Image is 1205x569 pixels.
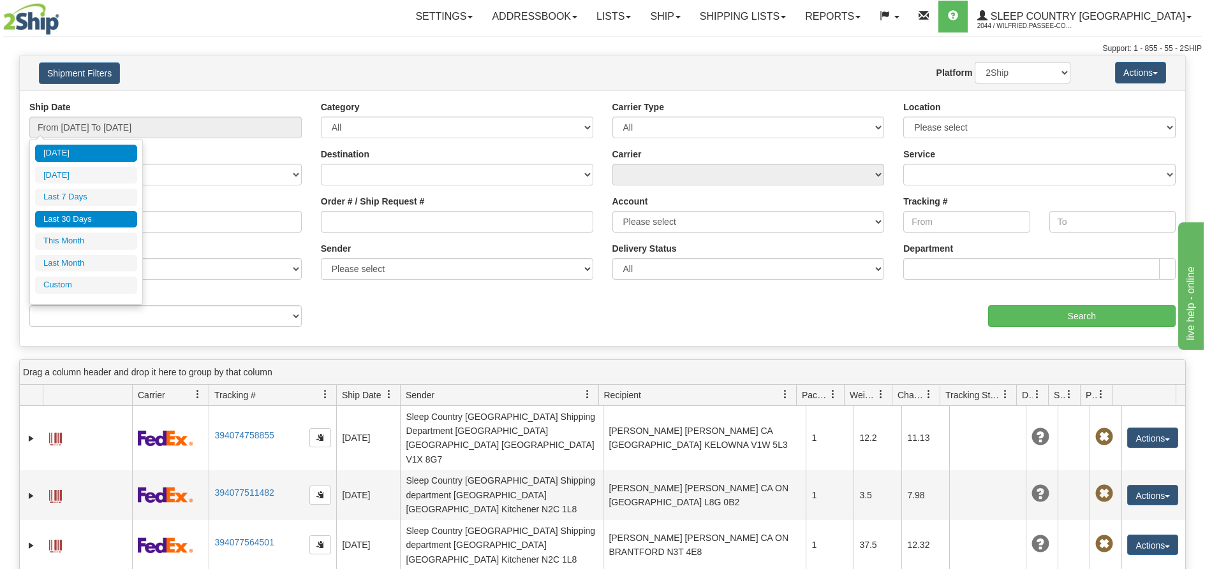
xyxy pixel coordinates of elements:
[39,62,120,84] button: Shipment Filters
[49,534,62,554] a: Label
[35,255,137,272] li: Last Month
[49,427,62,447] a: Label
[577,384,598,405] a: Sender filter column settings
[20,360,1185,385] div: grid grouping header
[321,195,425,208] label: Order # / Ship Request #
[35,189,137,206] li: Last 7 Days
[898,389,924,401] span: Charge
[406,389,434,401] span: Sender
[1127,428,1178,448] button: Actions
[138,537,193,553] img: 2 - FedEx
[1127,535,1178,555] button: Actions
[802,389,829,401] span: Packages
[25,539,38,552] a: Expand
[612,101,664,113] label: Carrier Type
[936,66,973,79] label: Platform
[603,470,806,520] td: [PERSON_NAME] [PERSON_NAME] CA ON [GEOGRAPHIC_DATA] L8G 0B2
[309,535,331,554] button: Copy to clipboard
[309,486,331,505] button: Copy to clipboard
[400,470,603,520] td: Sleep Country [GEOGRAPHIC_DATA] Shipping department [GEOGRAPHIC_DATA] [GEOGRAPHIC_DATA] Kitchener...
[378,384,400,405] a: Ship Date filter column settings
[342,389,381,401] span: Ship Date
[1031,535,1049,553] span: Unknown
[214,487,274,498] a: 394077511482
[1176,219,1204,349] iframe: chat widget
[1031,485,1049,503] span: Unknown
[795,1,870,32] a: Reports
[903,101,940,113] label: Location
[49,484,62,505] a: Label
[987,11,1185,22] span: Sleep Country [GEOGRAPHIC_DATA]
[336,406,400,470] td: [DATE]
[854,406,901,470] td: 12.2
[1026,384,1048,405] a: Delivery Status filter column settings
[1115,62,1166,83] button: Actions
[214,537,274,547] a: 394077564501
[945,389,1001,401] span: Tracking Status
[994,384,1016,405] a: Tracking Status filter column settings
[1058,384,1080,405] a: Shipment Issues filter column settings
[903,211,1030,233] input: From
[903,242,953,255] label: Department
[406,1,482,32] a: Settings
[1095,428,1113,446] span: Pickup Not Assigned
[988,305,1176,327] input: Search
[25,432,38,445] a: Expand
[612,242,677,255] label: Delivery Status
[903,195,947,208] label: Tracking #
[3,3,59,35] img: logo2044.jpg
[901,406,949,470] td: 11.13
[1031,428,1049,446] span: Unknown
[25,489,38,502] a: Expand
[336,470,400,520] td: [DATE]
[309,428,331,447] button: Copy to clipboard
[612,148,642,161] label: Carrier
[35,145,137,162] li: [DATE]
[822,384,844,405] a: Packages filter column settings
[850,389,876,401] span: Weight
[1127,485,1178,505] button: Actions
[903,148,935,161] label: Service
[314,384,336,405] a: Tracking # filter column settings
[214,430,274,440] a: 394074758855
[482,1,587,32] a: Addressbook
[690,1,795,32] a: Shipping lists
[29,101,71,113] label: Ship Date
[35,277,137,294] li: Custom
[1095,485,1113,503] span: Pickup Not Assigned
[3,43,1202,54] div: Support: 1 - 855 - 55 - 2SHIP
[1022,389,1033,401] span: Delivery Status
[901,470,949,520] td: 7.98
[612,195,648,208] label: Account
[321,101,360,113] label: Category
[604,389,641,401] span: Recipient
[806,470,854,520] td: 1
[138,430,193,446] img: 2 - FedEx
[35,233,137,250] li: This Month
[35,167,137,184] li: [DATE]
[603,406,806,470] td: [PERSON_NAME] [PERSON_NAME] CA [GEOGRAPHIC_DATA] KELOWNA V1W 5L3
[138,487,193,503] img: 2 - FedEx
[806,406,854,470] td: 1
[400,406,603,470] td: Sleep Country [GEOGRAPHIC_DATA] Shipping Department [GEOGRAPHIC_DATA] [GEOGRAPHIC_DATA] [GEOGRAPH...
[1090,384,1112,405] a: Pickup Status filter column settings
[321,242,351,255] label: Sender
[854,470,901,520] td: 3.5
[1054,389,1065,401] span: Shipment Issues
[977,20,1073,32] span: 2044 / Wilfried.Passee-Coutrin
[968,1,1201,32] a: Sleep Country [GEOGRAPHIC_DATA] 2044 / Wilfried.Passee-Coutrin
[640,1,690,32] a: Ship
[1095,535,1113,553] span: Pickup Not Assigned
[187,384,209,405] a: Carrier filter column settings
[214,389,256,401] span: Tracking #
[1086,389,1097,401] span: Pickup Status
[587,1,640,32] a: Lists
[321,148,369,161] label: Destination
[35,211,137,228] li: Last 30 Days
[870,384,892,405] a: Weight filter column settings
[774,384,796,405] a: Recipient filter column settings
[138,389,165,401] span: Carrier
[1049,211,1176,233] input: To
[10,8,118,23] div: live help - online
[918,384,940,405] a: Charge filter column settings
